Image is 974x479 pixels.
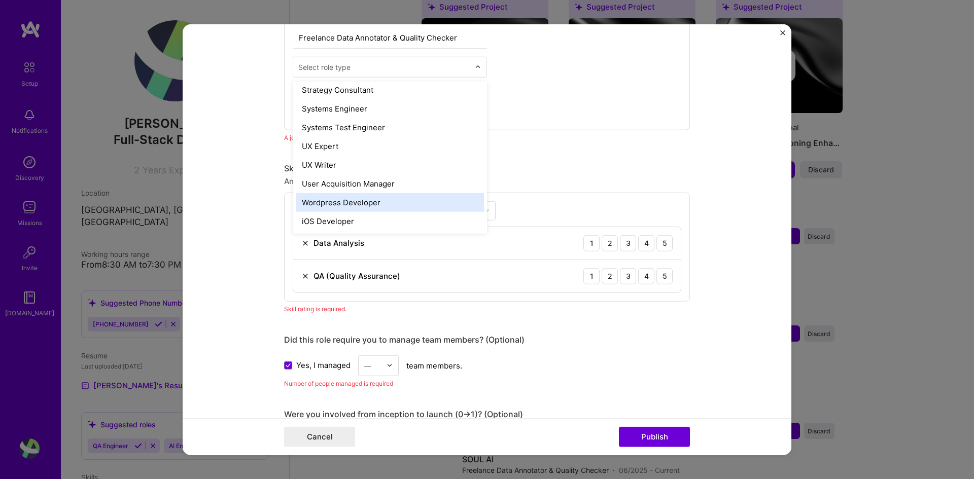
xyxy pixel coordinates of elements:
div: Skills used — Add up to 12 skills [284,163,690,173]
div: QA (Quality Assurance) [314,271,400,281]
div: User Acquisition Manager [296,174,484,193]
div: 2 [602,235,618,251]
button: Close [780,30,785,41]
div: Select role type [298,61,351,72]
button: Cancel [284,427,355,447]
div: 5 [656,268,673,284]
div: A job role is required [284,132,690,142]
div: Systems Engineer [296,99,484,118]
div: 1 [583,268,600,284]
div: 4 [638,268,654,284]
img: Remove [301,239,309,247]
div: UX Writer [296,155,484,174]
div: Wordpress Developer [296,193,484,211]
img: drop icon [475,64,481,70]
input: Role Name [293,27,487,48]
div: 1 [583,235,600,251]
div: Did this role require you to manage team members? (Optional) [284,334,690,345]
img: drop icon [387,362,393,369]
button: Publish [619,427,690,447]
div: Skill rating is required. [284,303,690,314]
div: Any new skills will be added to your profile. [284,175,690,186]
span: Yes, I managed [296,360,351,371]
div: 3 [620,268,636,284]
div: 5 [656,235,673,251]
div: team members. [284,355,690,376]
div: iOS Developer [296,211,484,230]
div: Systems Test Engineer [296,118,484,136]
div: UX Expert [296,136,484,155]
div: 2 [602,268,618,284]
div: — [364,360,371,371]
img: Remove [301,272,309,280]
div: Strategy Consultant [296,80,484,99]
div: 3 [620,235,636,251]
div: Number of people managed is required [284,378,690,388]
div: Were you involved from inception to launch (0 -> 1)? (Optional) [284,409,690,419]
div: 4 [638,235,654,251]
div: Data Analysis [314,238,364,248]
